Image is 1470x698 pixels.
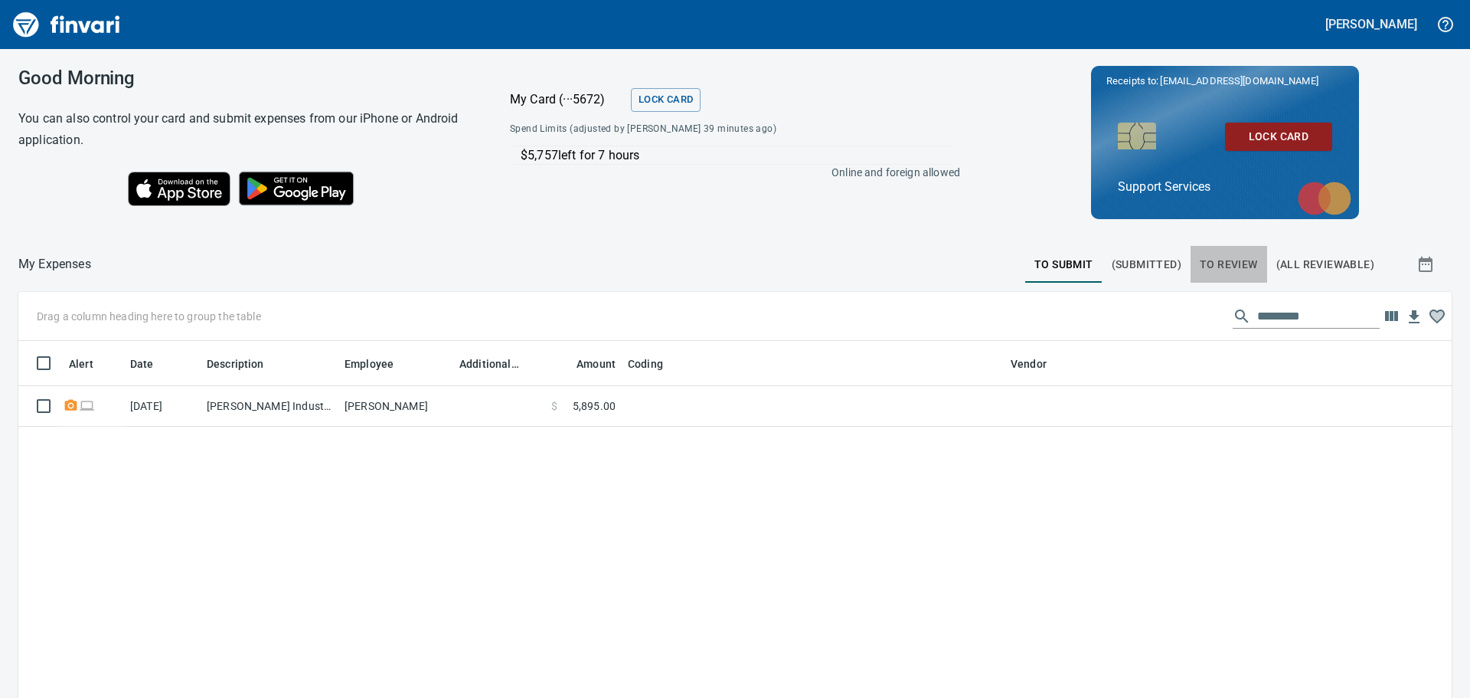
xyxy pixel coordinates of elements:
[128,172,230,206] img: Download on the App Store
[1011,355,1047,373] span: Vendor
[18,255,91,274] p: My Expenses
[230,163,362,214] img: Get it on Google Play
[1426,305,1449,328] button: Column choices favorited. Click to reset to default
[521,146,952,165] p: $5,757 left for 7 hours
[1276,255,1374,274] span: (All Reviewable)
[1325,16,1417,32] h5: [PERSON_NAME]
[9,6,124,43] img: Finvari
[1403,246,1452,283] button: Show transactions within a particular date range
[459,355,519,373] span: Additional Reviewer
[1237,127,1320,146] span: Lock Card
[18,108,472,151] h6: You can also control your card and submit expenses from our iPhone or Android application.
[577,355,616,373] span: Amount
[1380,305,1403,328] button: Choose columns to display
[130,355,174,373] span: Date
[69,355,113,373] span: Alert
[459,355,539,373] span: Additional Reviewer
[63,401,79,411] span: Receipt Required
[124,386,201,427] td: [DATE]
[207,355,264,373] span: Description
[551,398,557,414] span: $
[628,355,663,373] span: Coding
[37,309,261,324] p: Drag a column heading here to group the table
[338,386,453,427] td: [PERSON_NAME]
[345,355,413,373] span: Employee
[1225,123,1332,151] button: Lock Card
[201,386,338,427] td: [PERSON_NAME] Industr Davidson NC
[1118,178,1332,196] p: Support Services
[498,165,960,180] p: Online and foreign allowed
[631,88,701,112] button: Lock Card
[79,401,95,411] span: Online transaction
[1011,355,1067,373] span: Vendor
[1106,74,1344,89] p: Receipts to:
[573,398,616,414] span: 5,895.00
[1158,74,1319,88] span: [EMAIL_ADDRESS][DOMAIN_NAME]
[345,355,394,373] span: Employee
[1034,255,1093,274] span: To Submit
[1290,174,1359,223] img: mastercard.svg
[1112,255,1181,274] span: (Submitted)
[510,122,867,137] span: Spend Limits (adjusted by [PERSON_NAME] 39 minutes ago)
[207,355,284,373] span: Description
[510,90,625,109] p: My Card (···5672)
[18,255,91,274] nav: breadcrumb
[1200,255,1258,274] span: To Review
[130,355,154,373] span: Date
[1403,306,1426,329] button: Download Table
[639,91,693,109] span: Lock Card
[18,67,472,89] h3: Good Morning
[1321,12,1421,36] button: [PERSON_NAME]
[557,355,616,373] span: Amount
[69,355,93,373] span: Alert
[628,355,683,373] span: Coding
